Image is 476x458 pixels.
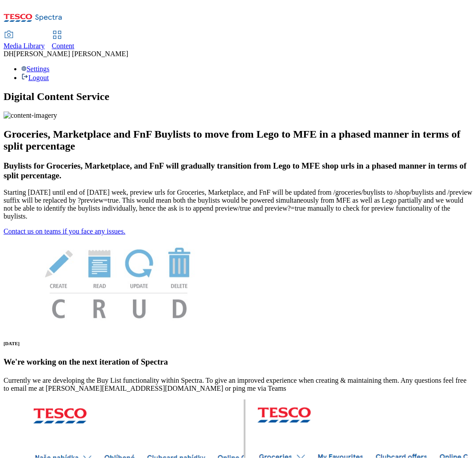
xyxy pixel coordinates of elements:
a: Media Library [4,31,45,50]
h1: Digital Content Service [4,91,472,103]
a: Content [52,31,74,50]
span: Media Library [4,42,45,50]
a: Settings [21,65,50,73]
a: Contact us on teams if you face any issues. [4,227,125,235]
img: content-imagery [4,112,57,119]
span: DH [4,50,14,58]
span: [PERSON_NAME] [PERSON_NAME] [14,50,128,58]
h3: Buylists for Groceries, Marketplace, and FnF will gradually transition from Lego to MFE shop urls... [4,161,472,181]
h3: We're working on the next iteration of Spectra [4,357,472,367]
h6: [DATE] [4,341,472,346]
h2: Groceries, Marketplace and FnF Buylists to move from Lego to MFE in a phased manner in terms of s... [4,128,472,152]
span: Content [52,42,74,50]
a: Logout [21,74,49,81]
p: Currently we are developing the Buy List functionality within Spectra. To give an improved experi... [4,377,472,393]
p: Starting [DATE] until end of [DATE] week, preview urls for Groceries, Marketplace, and FnF will b... [4,189,472,220]
img: News Image [4,235,234,328]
